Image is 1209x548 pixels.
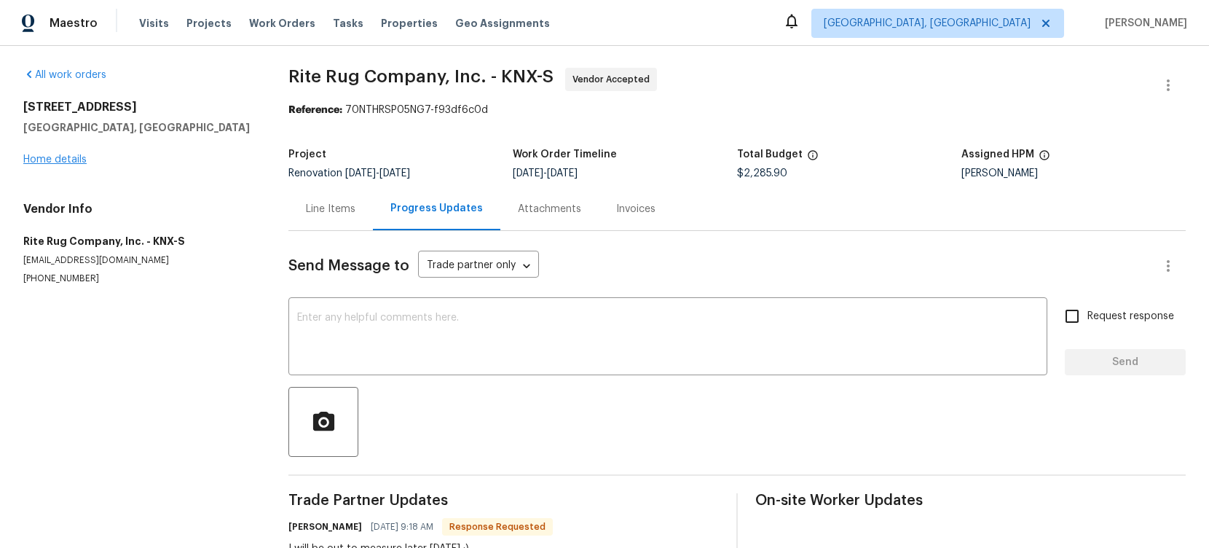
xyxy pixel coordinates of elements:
span: On-site Worker Updates [755,493,1186,508]
span: [DATE] 9:18 AM [371,520,433,534]
span: Renovation [288,168,410,179]
span: Response Requested [444,520,551,534]
h2: [STREET_ADDRESS] [23,100,253,114]
span: Tasks [333,18,363,28]
span: [DATE] [345,168,376,179]
span: Vendor Accepted [572,72,655,87]
span: [DATE] [513,168,543,179]
b: Reference: [288,105,342,115]
h5: Assigned HPM [961,149,1034,160]
p: [EMAIL_ADDRESS][DOMAIN_NAME] [23,254,253,267]
span: Send Message to [288,259,409,273]
div: 70NTHRSP05NG7-f93df6c0d [288,103,1186,117]
span: Geo Assignments [455,16,550,31]
span: - [345,168,410,179]
div: Attachments [518,202,581,216]
span: Rite Rug Company, Inc. - KNX-S [288,68,554,85]
a: Home details [23,154,87,165]
div: Trade partner only [418,254,539,278]
h5: [GEOGRAPHIC_DATA], [GEOGRAPHIC_DATA] [23,120,253,135]
span: Maestro [50,16,98,31]
p: [PHONE_NUMBER] [23,273,253,285]
h5: Total Budget [737,149,803,160]
a: All work orders [23,70,106,80]
span: Visits [139,16,169,31]
div: Progress Updates [390,201,483,216]
div: Line Items [306,202,355,216]
span: The hpm assigned to this work order. [1039,149,1050,168]
span: Trade Partner Updates [288,493,719,508]
span: [GEOGRAPHIC_DATA], [GEOGRAPHIC_DATA] [824,16,1031,31]
h6: [PERSON_NAME] [288,520,362,534]
span: Properties [381,16,438,31]
span: $2,285.90 [737,168,787,179]
div: Invoices [616,202,655,216]
span: Request response [1087,309,1174,324]
h5: Rite Rug Company, Inc. - KNX-S [23,234,253,248]
span: [PERSON_NAME] [1099,16,1187,31]
span: The total cost of line items that have been proposed by Opendoor. This sum includes line items th... [807,149,819,168]
span: - [513,168,578,179]
span: [DATE] [379,168,410,179]
h4: Vendor Info [23,202,253,216]
h5: Work Order Timeline [513,149,617,160]
h5: Project [288,149,326,160]
div: [PERSON_NAME] [961,168,1186,179]
span: Work Orders [249,16,315,31]
span: Projects [186,16,232,31]
span: [DATE] [547,168,578,179]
